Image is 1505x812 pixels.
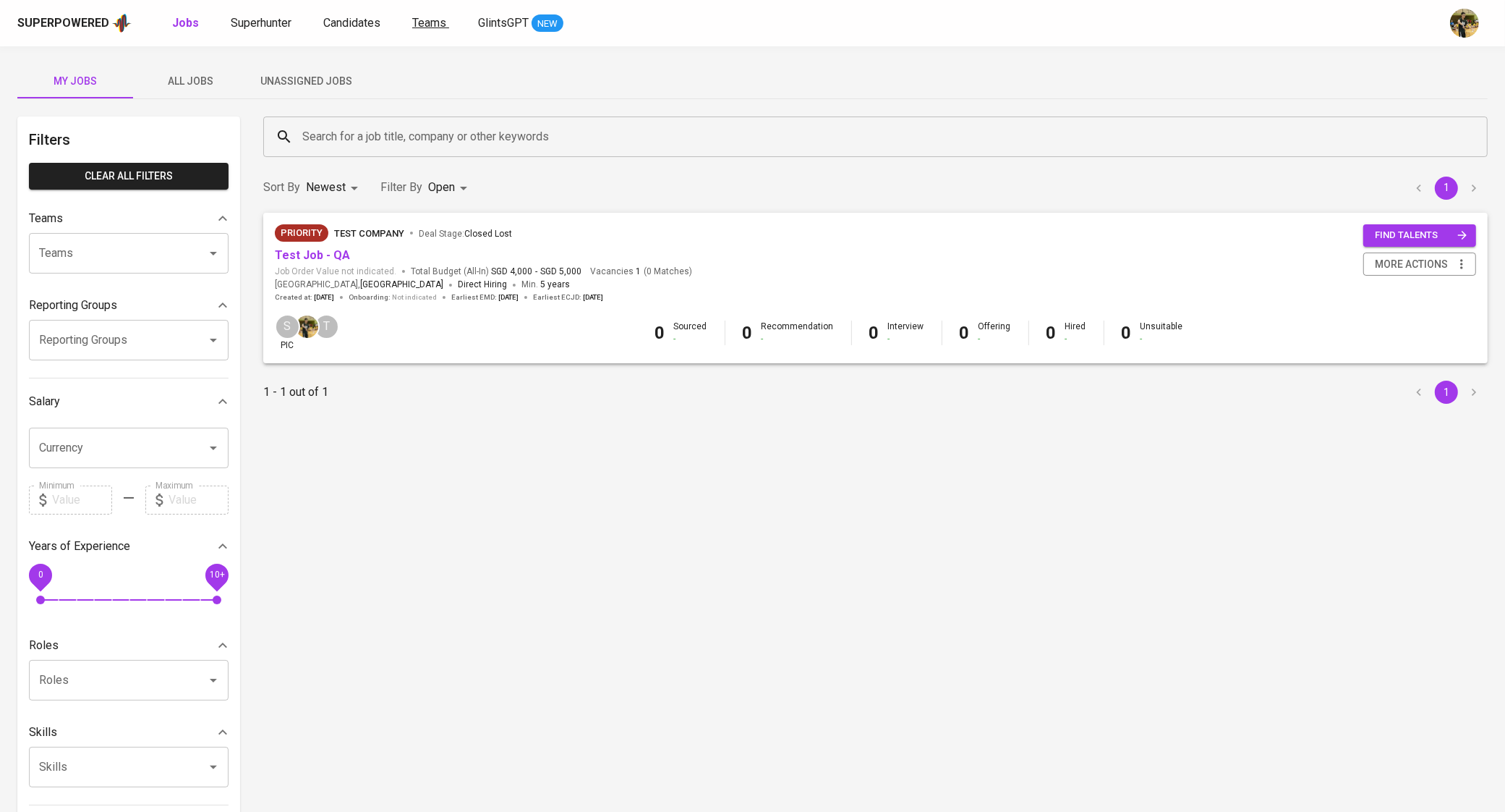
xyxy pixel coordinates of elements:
[590,266,692,278] span: Vacancies ( 0 Matches )
[533,292,603,303] span: Earliest ECJD :
[1141,321,1183,345] div: Unsuitable
[275,314,300,352] div: pic
[323,16,380,30] span: Candidates
[275,314,300,339] div: S
[1405,381,1488,404] nav: pagination navigation
[263,384,328,401] p: 1 - 1 out of 1
[888,333,924,345] div: -
[1363,253,1476,276] button: more actions
[275,226,328,240] span: Priority
[1122,323,1132,343] b: 0
[296,316,318,338] img: yongcheng@glints.com
[231,14,294,33] a: Superhunter
[257,72,356,90] span: Unassigned Jobs
[203,670,223,690] button: Open
[209,570,224,580] span: 10+
[38,570,43,580] span: 0
[29,718,229,747] div: Skills
[979,333,1011,345] div: -
[275,224,328,242] div: New Job received from Demand Team, Client Priority
[29,393,60,410] p: Salary
[29,291,229,320] div: Reporting Groups
[29,387,229,416] div: Salary
[498,292,519,303] span: [DATE]
[40,167,217,185] span: Clear All filters
[275,248,350,262] a: Test Job - QA
[464,229,512,239] span: Closed Lost
[634,266,641,278] span: 1
[26,72,124,90] span: My Jobs
[29,532,229,561] div: Years of Experience
[29,297,117,314] p: Reporting Groups
[231,16,291,30] span: Superhunter
[275,292,334,303] span: Created at :
[29,631,229,660] div: Roles
[1065,321,1086,345] div: Hired
[521,279,570,289] span: Min.
[263,179,300,196] p: Sort By
[323,14,383,33] a: Candidates
[275,266,396,278] span: Job Order Value not indicated.
[411,266,581,278] span: Total Budget (All-In)
[869,323,879,343] b: 0
[360,278,443,292] span: [GEOGRAPHIC_DATA]
[29,210,63,227] p: Teams
[535,266,537,278] span: -
[979,321,1011,345] div: Offering
[52,486,112,515] input: Value
[491,266,532,278] span: SGD 4,000
[172,16,199,30] b: Jobs
[142,72,240,90] span: All Jobs
[419,229,512,239] span: Deal Stage :
[203,243,223,263] button: Open
[478,16,529,30] span: GlintsGPT
[1046,323,1057,343] b: 0
[306,179,346,196] p: Newest
[392,292,437,303] span: Not indicated
[306,174,363,201] div: Newest
[314,292,334,303] span: [DATE]
[314,314,339,339] div: T
[762,321,834,345] div: Recommendation
[1375,255,1448,274] span: more actions
[532,17,563,31] span: NEW
[888,321,924,345] div: Interview
[334,228,404,239] span: Test Company
[1405,177,1488,200] nav: pagination navigation
[29,204,229,233] div: Teams
[743,323,753,343] b: 0
[960,323,970,343] b: 0
[412,16,446,30] span: Teams
[1435,381,1458,404] button: page 1
[540,279,570,289] span: 5 years
[1450,9,1479,38] img: yongcheng@glints.com
[1375,227,1467,244] span: find talents
[412,14,449,33] a: Teams
[203,330,223,350] button: Open
[203,438,223,458] button: Open
[458,279,507,289] span: Direct Hiring
[29,637,59,654] p: Roles
[380,179,422,196] p: Filter By
[1363,224,1476,247] button: find talents
[1065,333,1086,345] div: -
[203,757,223,777] button: Open
[29,538,130,555] p: Years of Experience
[451,292,519,303] span: Earliest EMD :
[349,292,437,303] span: Onboarding :
[112,12,132,34] img: app logo
[1141,333,1183,345] div: -
[428,180,455,194] span: Open
[1435,177,1458,200] button: page 1
[762,333,834,345] div: -
[478,14,563,33] a: GlintsGPT NEW
[428,174,472,201] div: Open
[674,321,707,345] div: Sourced
[29,724,57,741] p: Skills
[29,128,229,151] h6: Filters
[583,292,603,303] span: [DATE]
[17,12,132,34] a: Superpoweredapp logo
[29,163,229,190] button: Clear All filters
[275,278,443,292] span: [GEOGRAPHIC_DATA] ,
[674,333,707,345] div: -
